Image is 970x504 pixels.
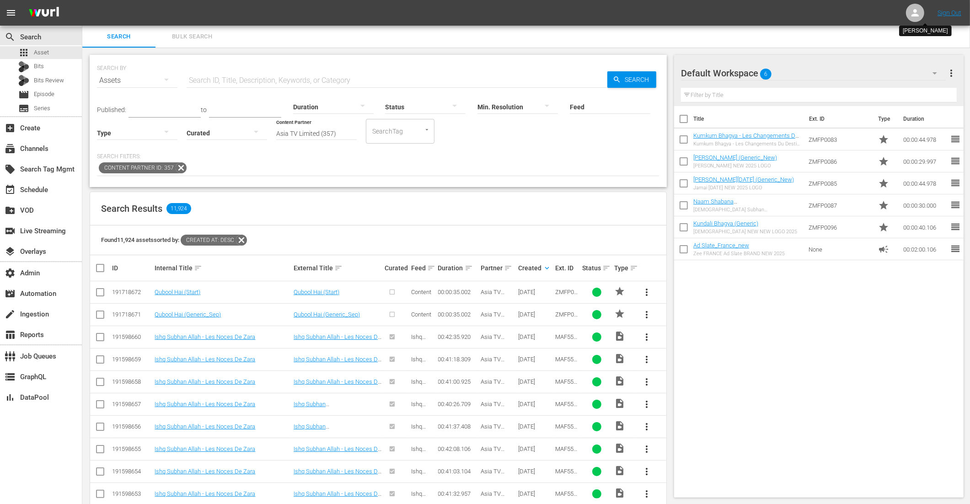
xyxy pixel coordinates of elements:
td: 00:00:29.997 [900,150,950,172]
div: Status [582,263,611,273]
span: 6 [760,64,772,84]
span: Create [5,123,16,134]
span: Asia TV Limited [481,423,504,437]
td: ZMFP0085 [805,172,874,194]
button: Open [423,125,431,134]
span: Ishq Subhan Allah - Les Noces De Zara [411,401,432,442]
a: Ishq Subhan Allah - Les Noces De Zara [155,333,255,340]
a: Ishq Subhan [DEMOGRAPHIC_DATA] - Les Noces De Zara S3 E66 [294,423,368,444]
span: more_vert [641,444,652,455]
div: 00:42:08.106 [438,445,478,452]
div: [DEMOGRAPHIC_DATA] Subhan [DEMOGRAPHIC_DATA] NEW NEW LOGO 2025 [693,207,801,213]
span: more_vert [641,354,652,365]
button: Search [607,71,656,88]
div: 00:00:35.002 [438,289,478,295]
a: Ishq Subhan Allah - Les Noces De Zara S3 E70 [294,333,381,347]
div: 191598654 [112,468,152,475]
span: Asia TV Limited [481,490,504,504]
span: Video [614,465,625,476]
div: 191718672 [112,289,152,295]
a: [PERSON_NAME] (Generic_New) [693,154,777,161]
a: Qubool Hai (Generic_Sep) [294,311,360,318]
div: External Title [294,263,382,273]
span: Search Tag Mgmt [5,164,16,175]
div: 191598659 [112,356,152,363]
button: more_vert [636,416,658,438]
span: Bits Review [34,76,64,85]
span: Search [88,32,150,42]
span: Asia TV Limited [481,401,504,414]
a: Ishq Subhan Allah - Les Noces De Zara [155,401,255,407]
div: 191598657 [112,401,152,407]
td: ZMFP0087 [805,194,874,216]
a: Ad Slate_France_new [693,242,749,249]
div: Kumkum Bhagya - Les Changements Du Destin NEW 2025 LOGO [693,141,801,147]
span: DataPool [5,392,16,403]
div: [DATE] [518,333,553,340]
span: more_vert [641,376,652,387]
span: Bits [34,62,44,71]
span: Video [614,353,625,364]
th: Duration [898,106,953,132]
span: more_vert [641,287,652,298]
span: reorder [950,134,961,145]
div: [DATE] [518,378,553,385]
span: Asset [18,47,29,58]
div: Bits [18,61,29,72]
div: [DEMOGRAPHIC_DATA] NEW NEW LOGO 2025 [693,229,797,235]
span: keyboard_arrow_down [543,264,551,272]
span: MAF5547 [556,401,578,414]
div: [DATE] [518,401,553,407]
span: Job Queues [5,351,16,362]
span: more_vert [641,309,652,320]
span: Bulk Search [161,32,223,42]
span: Content [411,289,431,295]
p: Search Filters: [97,153,659,161]
th: Type [873,106,898,132]
span: Overlays [5,246,16,257]
a: Ishq Subhan Allah - Les Noces De Zara [155,378,255,385]
button: more_vert [636,438,658,460]
a: Ishq Subhan Allah - Les Noces De Zara [155,490,255,497]
a: Qubool Hai (Start) [294,289,339,295]
th: Title [693,106,804,132]
div: [DATE] [518,423,553,430]
span: Asia TV Limited [481,289,504,302]
span: Asia TV Limited [481,311,504,325]
span: sort [504,264,512,272]
span: Automation [5,288,16,299]
td: 00:00:44.978 [900,172,950,194]
div: ID [112,264,152,272]
a: Naam Shabana (Generic_New_Packaging) [693,198,761,212]
button: more_vert [636,281,658,303]
span: Reports [5,329,16,340]
span: sort [630,264,638,272]
td: ZMFP0086 [805,150,874,172]
div: 00:41:03.104 [438,468,478,475]
span: Video [614,331,625,342]
a: Ishq Subhan Allah - Les Noces De Zara [155,468,255,475]
span: Schedule [5,184,16,195]
div: [PERSON_NAME] [903,27,948,35]
span: MAF5544 [556,468,578,482]
span: Asia TV Limited [481,445,504,459]
span: Promo [878,134,889,145]
span: Asia TV Limited [481,378,504,392]
span: GraphQL [5,371,16,382]
span: Content [411,311,431,318]
div: Duration [438,263,478,273]
div: Ext. ID [556,264,579,272]
img: ans4CAIJ8jUAAAAAAAAAAAAAAAAAAAAAAAAgQb4GAAAAAAAAAAAAAAAAAAAAAAAAJMjXAAAAAAAAAAAAAAAAAAAAAAAAgAT5G... [22,2,66,24]
span: reorder [950,221,961,232]
span: Ishq Subhan Allah - Les Noces De Zara [411,423,432,464]
a: Ishq Subhan Allah - Les Noces De Zara S3 E63 [294,490,381,504]
a: Qubool Hai (Start) [155,289,200,295]
td: ZMFP0096 [805,216,874,238]
td: ZMFP0083 [805,129,874,150]
span: Admin [5,268,16,279]
span: Search [621,71,656,88]
button: more_vert [636,461,658,483]
div: [DATE] [518,468,553,475]
button: more_vert [636,304,658,326]
td: 00:00:40.106 [900,216,950,238]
